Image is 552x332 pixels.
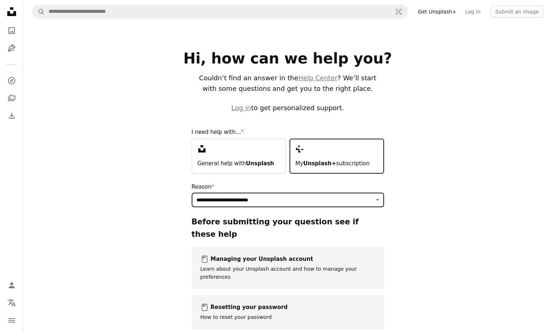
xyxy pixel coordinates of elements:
a: Explore [4,73,19,88]
a: Managing your Unsplash accountLearn about your Unsplash account and how to manage your preferences [192,247,384,289]
span: My subscription [295,159,378,168]
span: to get personalized support. [231,103,344,113]
a: Help Center [298,74,337,82]
a: Photos [4,23,19,38]
a: Illustrations [4,41,19,55]
span: General help with [198,159,280,168]
span: Resetting your password [200,303,375,312]
a: Resetting your passwordHow to reset your password [192,295,384,329]
em: Unsplash+ [303,160,336,167]
button: Log in [231,103,251,113]
button: Menu [4,313,19,328]
button: Submit an image [491,6,543,18]
a: MyUnsplash+subscription [290,139,384,174]
p: Learn about your Unsplash account and how to manage your preferences [200,265,375,281]
span: Managing your Unsplash account [200,255,375,263]
h4: I need help with… [192,128,384,136]
p: How to reset your password [200,313,375,321]
a: Log in / Sign up [4,278,19,293]
h6: Hi, how can we help you? [183,50,392,67]
select: Reason* [192,193,384,207]
h4: Before submitting your question see if these help [192,216,384,240]
a: Get Unsplash+ [414,6,461,18]
a: Collections [4,91,19,105]
a: Log in [461,6,485,18]
button: Visual search [390,5,407,19]
a: Download History [4,108,19,123]
label: Reason [192,182,384,207]
form: Find visuals sitewide [32,4,408,19]
button: Search Unsplash [32,5,45,19]
a: Home — Unsplash [4,4,19,20]
button: Language [4,296,19,310]
em: Unsplash [246,160,274,167]
a: General help withUnsplash [192,139,286,174]
div: Couldn’t find an answer in the ? We’ll start with some questions and get you to the right place. [192,73,384,94]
